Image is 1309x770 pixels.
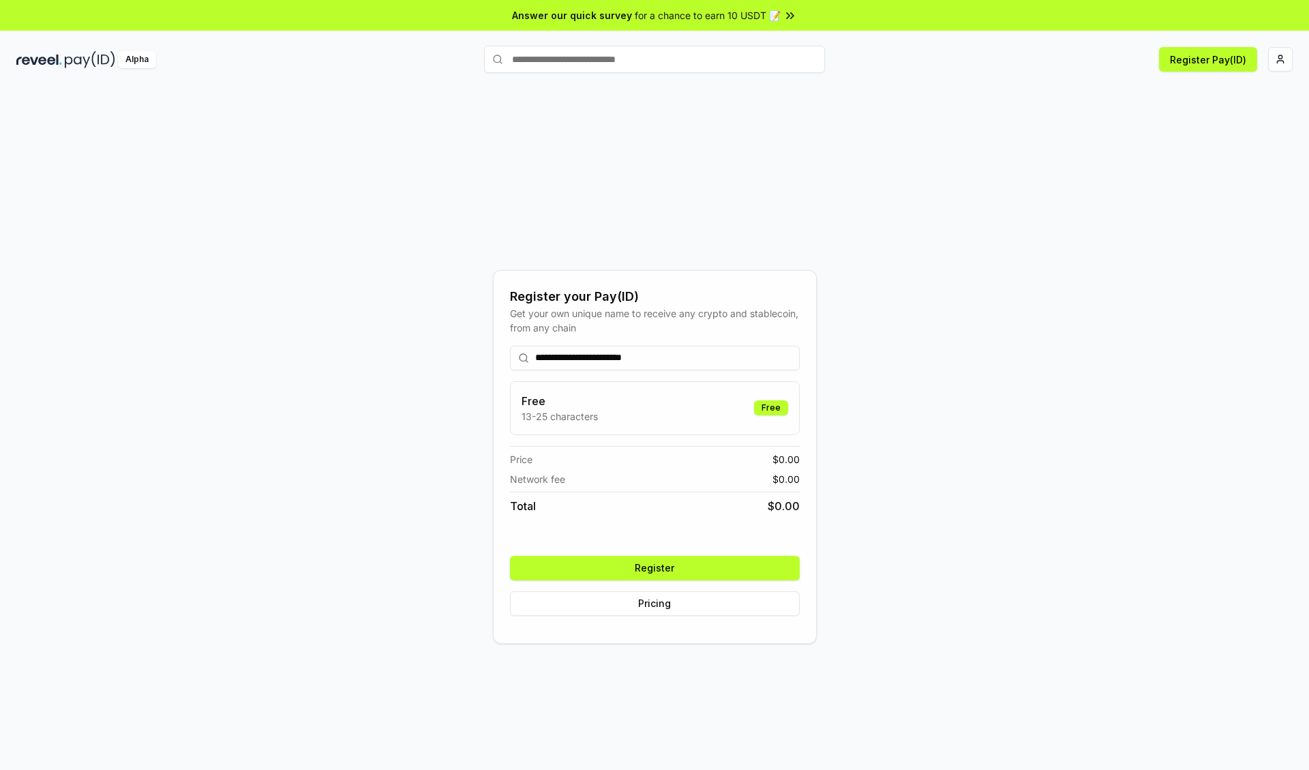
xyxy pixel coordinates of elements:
[16,51,62,68] img: reveel_dark
[768,498,800,514] span: $ 0.00
[772,452,800,467] span: $ 0.00
[522,409,598,424] p: 13-25 characters
[510,472,565,486] span: Network fee
[510,287,800,306] div: Register your Pay(ID)
[510,306,800,335] div: Get your own unique name to receive any crypto and stablecoin, from any chain
[754,400,788,415] div: Free
[522,393,598,409] h3: Free
[510,556,800,580] button: Register
[772,472,800,486] span: $ 0.00
[65,51,115,68] img: pay_id
[635,8,781,23] span: for a chance to earn 10 USDT 📝
[512,8,632,23] span: Answer our quick survey
[510,498,536,514] span: Total
[510,452,532,467] span: Price
[510,591,800,616] button: Pricing
[118,51,156,68] div: Alpha
[1159,47,1257,72] button: Register Pay(ID)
